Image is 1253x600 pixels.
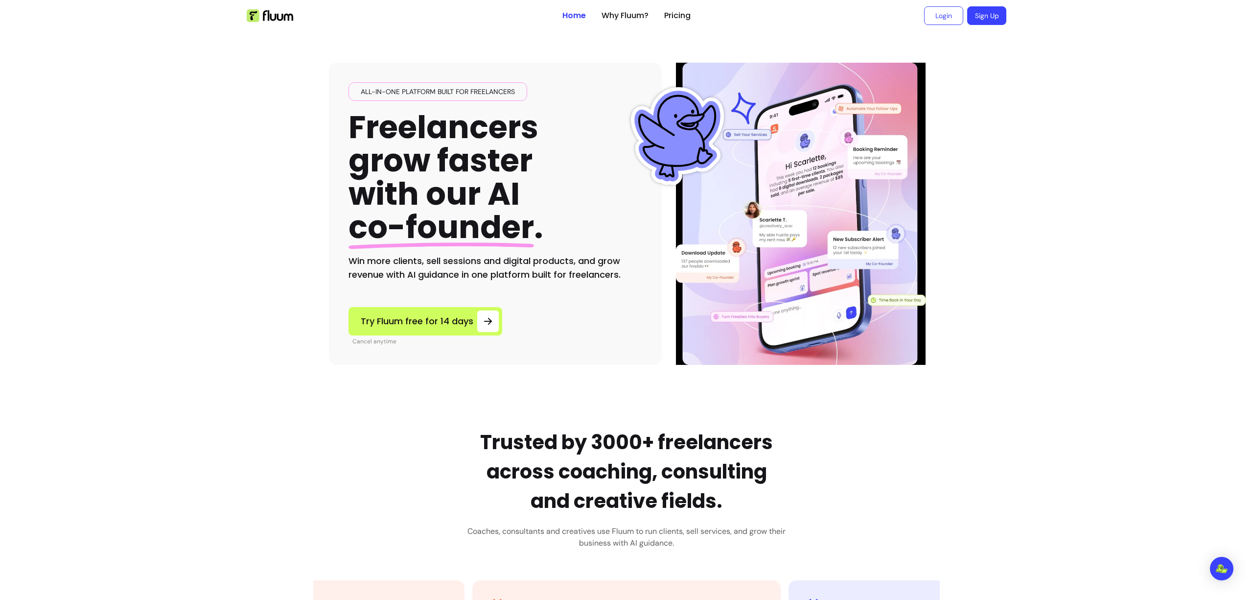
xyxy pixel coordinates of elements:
h2: Trusted by 3000+ freelancers across coaching, consulting and creative fields. [467,428,786,516]
a: Sign Up [967,6,1006,25]
img: Illustration of Fluum AI Co-Founder on a smartphone, showing solo business performance insights s... [677,63,924,365]
a: Try Fluum free for 14 days [348,307,502,336]
a: Why Fluum? [602,10,649,22]
p: Cancel anytime [352,337,502,345]
img: Fluum Duck sticker [628,87,726,185]
img: Fluum Logo [247,9,293,22]
h1: Freelancers grow faster with our AI . [348,111,543,244]
a: Login [924,6,963,25]
h3: Coaches, consultants and creatives use Fluum to run clients, sell services, and grow their busine... [467,526,786,549]
span: Try Fluum free for 14 days [361,314,473,328]
div: Open Intercom Messenger [1210,557,1233,580]
span: All-in-one platform built for freelancers [357,87,519,96]
a: Pricing [664,10,691,22]
span: co-founder [348,205,534,249]
a: Home [562,10,586,22]
h2: Win more clients, sell sessions and digital products, and grow revenue with AI guidance in one pl... [348,254,642,282]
